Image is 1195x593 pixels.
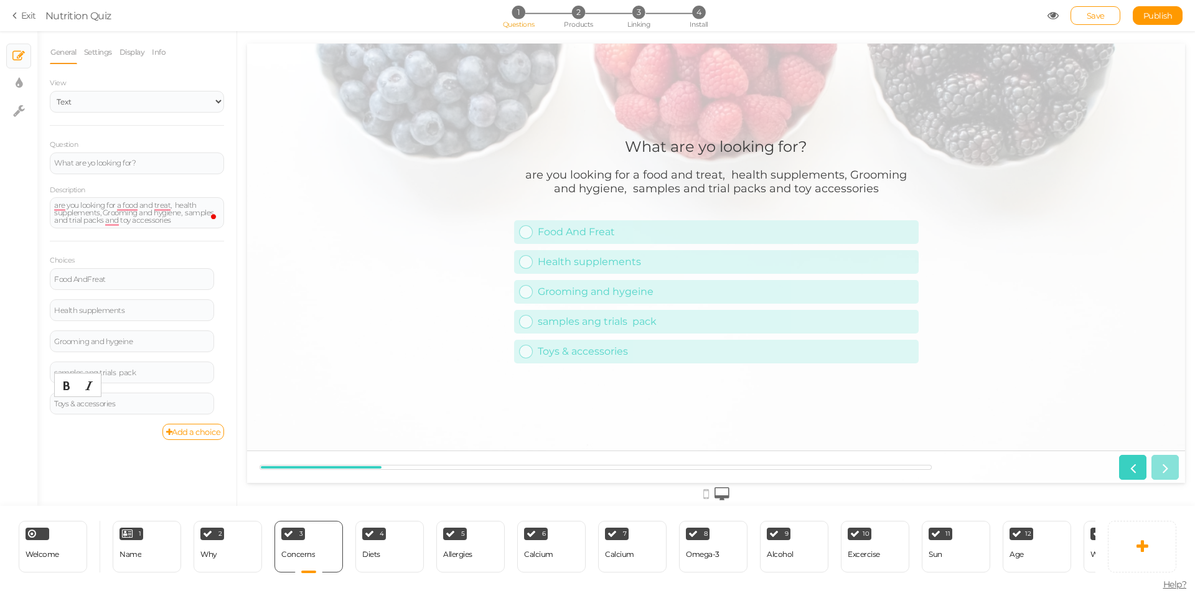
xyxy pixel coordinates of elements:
[610,6,668,19] li: 3 Linking
[922,521,990,572] div: 11 Sun
[848,550,880,559] div: Excercise
[200,550,217,559] div: Why
[627,20,650,29] span: Linking
[78,376,100,395] div: Italic
[1163,579,1187,590] span: Help?
[151,40,166,64] a: Info
[632,6,645,19] span: 3
[443,550,472,559] div: Allergies
[45,8,111,23] div: Nutrition Quiz
[50,186,85,195] label: Description
[267,124,672,152] div: are you looking for a food and treat, health supplements, Grooming and hygiene, samples and trial...
[50,256,75,265] label: Choices
[12,9,36,22] a: Exit
[299,531,303,537] span: 3
[50,78,66,87] span: View
[162,424,225,440] a: Add a choice
[690,20,708,29] span: Install
[139,531,141,537] span: 1
[54,276,210,283] div: Food And F reat
[291,302,667,314] div: Toys & accessories
[291,272,667,284] div: samples ang trials pack
[598,521,667,572] div: 7 Calcium
[378,94,560,112] div: What are yo looking for?
[194,521,262,572] div: 2 Why
[550,6,607,19] li: 2 Products
[50,197,224,228] div: To enrich screen reader interactions, please activate Accessibility in Grammarly extension settings
[1084,521,1152,572] div: 13 Weight
[54,159,220,167] div: What are yo looking for?
[50,40,77,64] a: General
[670,6,728,19] li: 4 Install
[512,6,525,19] span: 1
[503,20,535,29] span: Questions
[218,531,222,537] span: 2
[1143,11,1173,21] span: Publish
[281,550,315,559] div: Concerns
[760,521,828,572] div: 9 Alcohol
[564,20,593,29] span: Products
[517,521,586,572] div: 6 Calcium
[686,550,719,559] div: Omega-3
[785,531,789,537] span: 9
[291,242,667,254] div: Grooming and hygeine
[54,369,210,376] div: samples ang trials pack
[26,549,59,559] span: Welcome
[461,531,465,537] span: 5
[1090,550,1115,559] div: Weight
[692,6,705,19] span: 4
[1071,6,1120,25] div: Save
[1010,550,1024,559] div: Age
[863,531,869,537] span: 10
[113,521,181,572] div: 1 Name
[83,40,113,64] a: Settings
[489,6,547,19] li: 1 Questions
[54,307,210,314] div: Health supplements
[291,182,667,194] div: Food And Freat
[704,531,708,537] span: 8
[605,550,634,559] div: Calcium
[54,202,220,224] div: are you looking for a food and treat, health supplements, Grooming and hygiene, samples and trial...
[524,550,553,559] div: Calcium
[1025,531,1031,537] span: 12
[54,338,210,345] div: Grooming and hygeine
[679,521,747,572] div: 8 Omega-3
[572,6,585,19] span: 2
[355,521,424,572] div: 4 Diets
[362,550,380,559] div: Diets
[50,141,78,149] label: Question
[1003,521,1071,572] div: 12 Age
[380,531,384,537] span: 4
[19,521,87,572] div: Welcome
[623,531,627,537] span: 7
[929,550,942,559] div: Sun
[291,212,667,224] div: Health supplements
[119,40,146,64] a: Display
[841,521,909,572] div: 10 Excercise
[542,531,546,537] span: 6
[767,550,794,559] div: Alcohol
[1087,11,1105,21] span: Save
[119,550,141,559] div: Name
[945,531,950,537] span: 11
[436,521,505,572] div: 5 Allergies
[56,376,77,395] div: Bold
[274,521,343,572] div: 3 Concerns
[54,400,210,408] div: Toys & accessories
